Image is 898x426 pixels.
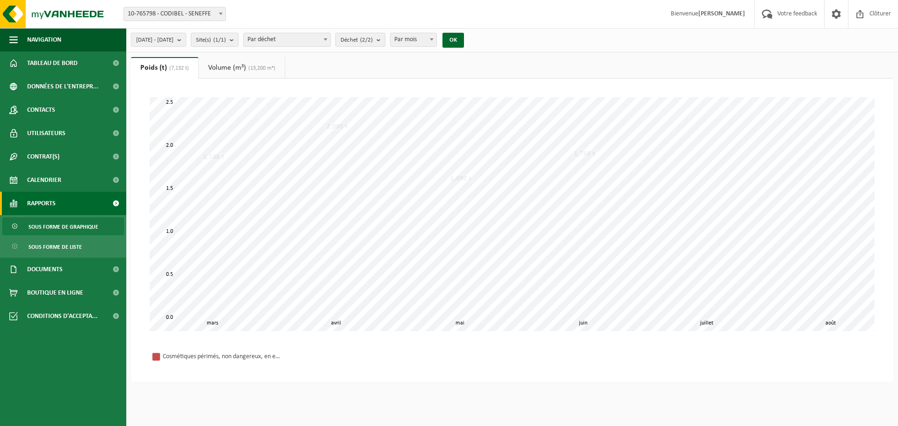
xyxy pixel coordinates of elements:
a: Sous forme de liste [2,238,124,255]
a: Volume (m³) [199,57,285,79]
span: Par déchet [243,33,331,47]
div: 2,098 t [324,122,350,131]
div: Cosmétiques périmés, non dangereux, en emballage commercial [163,351,284,362]
span: Données de l'entrepr... [27,75,99,98]
span: Conditions d'accepta... [27,304,98,328]
span: Sous forme de liste [29,238,82,256]
span: Site(s) [196,33,226,47]
count: (2/2) [360,37,373,43]
span: Rapports [27,192,56,215]
div: 1,498 t [448,174,474,183]
a: Sous forme de graphique [2,217,124,235]
span: Contacts [27,98,55,122]
button: Site(s)(1/1) [191,33,239,47]
span: Utilisateurs [27,122,65,145]
span: Par mois [391,33,436,46]
span: Sous forme de graphique [29,218,98,236]
button: Déchet(2/2) [335,33,385,47]
span: Documents [27,258,63,281]
div: 1,788 t [572,149,598,159]
span: Déchet [340,33,373,47]
span: Calendrier [27,168,61,192]
a: Poids (t) [131,57,198,79]
span: Par déchet [244,33,330,46]
span: (13,200 m³) [246,65,275,71]
div: 1,748 t [201,152,227,162]
span: (7,132 t) [167,65,189,71]
strong: [PERSON_NAME] [698,10,745,17]
span: 10-765798 - CODIBEL - SENEFFE [123,7,226,21]
count: (1/1) [213,37,226,43]
button: [DATE] - [DATE] [131,33,186,47]
button: OK [442,33,464,48]
span: Tableau de bord [27,51,78,75]
span: Contrat(s) [27,145,59,168]
span: Navigation [27,28,61,51]
span: [DATE] - [DATE] [136,33,174,47]
span: Boutique en ligne [27,281,83,304]
span: Par mois [390,33,437,47]
span: 10-765798 - CODIBEL - SENEFFE [124,7,225,21]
